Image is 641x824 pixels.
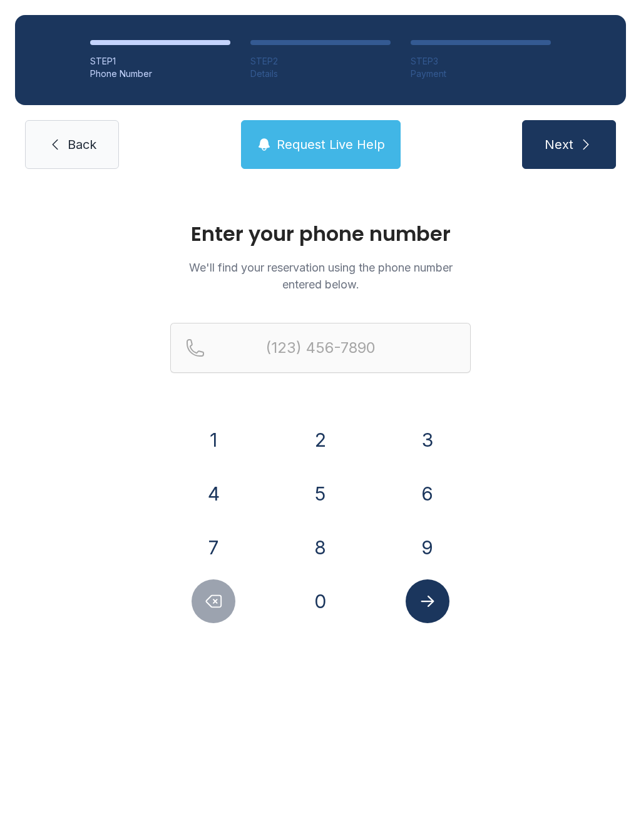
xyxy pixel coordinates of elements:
[299,526,342,569] button: 8
[90,68,230,80] div: Phone Number
[406,579,449,623] button: Submit lookup form
[170,323,471,373] input: Reservation phone number
[250,55,391,68] div: STEP 2
[411,68,551,80] div: Payment
[192,579,235,623] button: Delete number
[299,418,342,462] button: 2
[299,579,342,623] button: 0
[406,418,449,462] button: 3
[68,136,96,153] span: Back
[170,259,471,293] p: We'll find your reservation using the phone number entered below.
[192,472,235,516] button: 4
[192,526,235,569] button: 7
[411,55,551,68] div: STEP 3
[192,418,235,462] button: 1
[406,472,449,516] button: 6
[170,224,471,244] h1: Enter your phone number
[277,136,385,153] span: Request Live Help
[250,68,391,80] div: Details
[299,472,342,516] button: 5
[90,55,230,68] div: STEP 1
[545,136,573,153] span: Next
[406,526,449,569] button: 9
